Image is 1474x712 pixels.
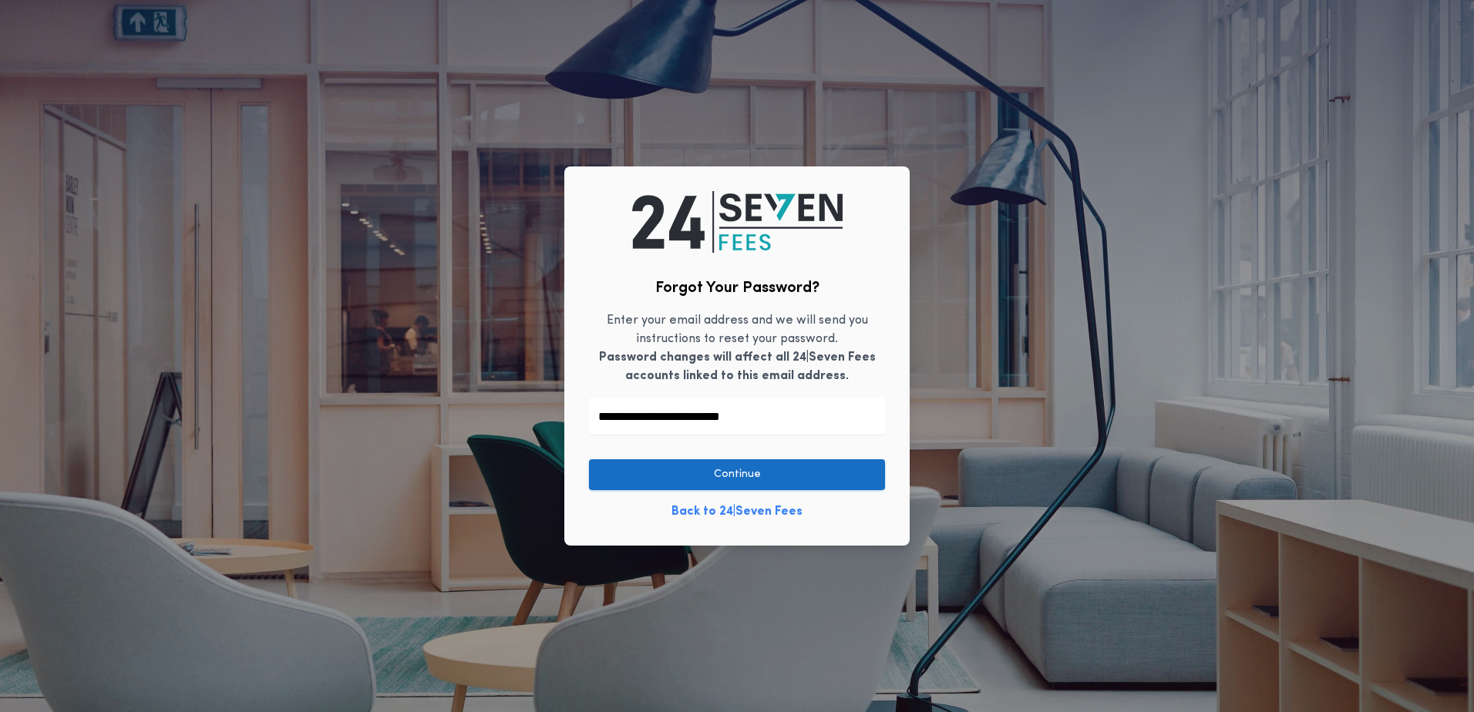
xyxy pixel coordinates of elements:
[589,311,885,385] p: Enter your email address and we will send you instructions to reset your password.
[671,502,803,521] a: Back to 24|Seven Fees
[589,459,885,490] button: Continue
[599,351,876,382] b: Password changes will affect all 24|Seven Fees accounts linked to this email address.
[655,277,819,299] h2: Forgot Your Password?
[632,191,843,253] img: logo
